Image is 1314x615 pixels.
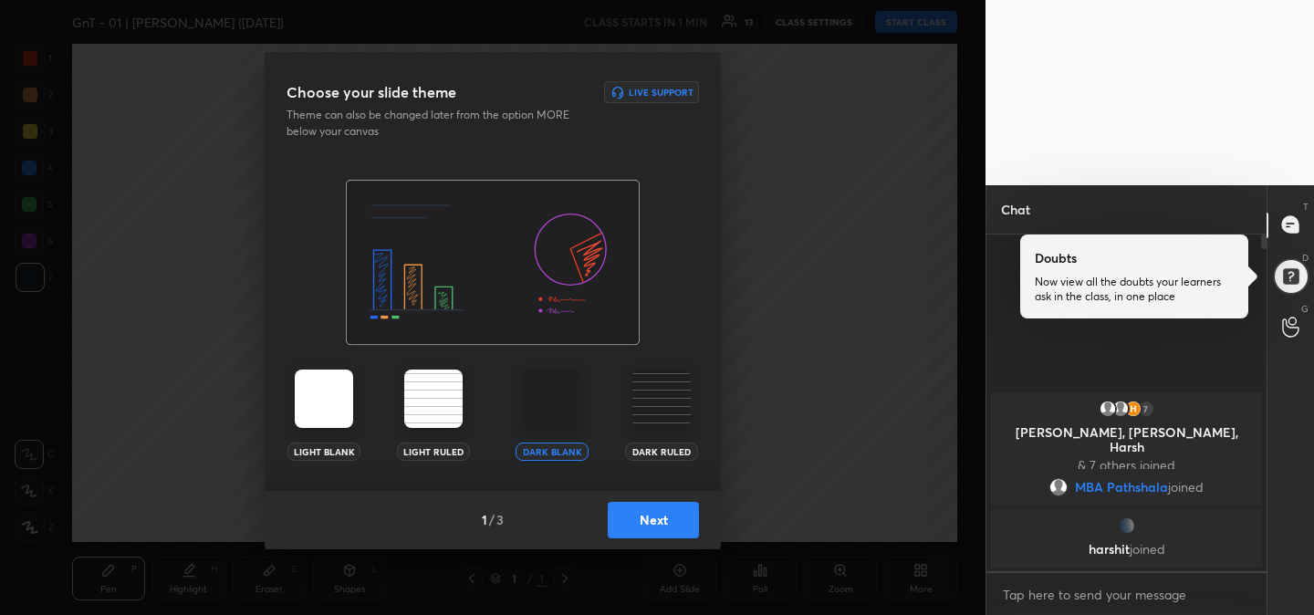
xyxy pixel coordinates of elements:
span: joined [1130,540,1165,558]
img: default.png [1049,478,1068,496]
div: Light Ruled [397,443,470,461]
p: [PERSON_NAME], [PERSON_NAME], Harsh [1002,425,1251,454]
p: Theme can also be changed later from the option MORE below your canvas [287,107,582,140]
p: harshit [1002,542,1251,557]
p: T [1303,200,1309,214]
span: MBA Pathshala [1075,480,1168,495]
p: G [1301,302,1309,316]
div: 7 [1137,400,1155,418]
h4: 3 [496,510,504,529]
img: lightTheme.5bb83c5b.svg [295,370,353,428]
div: Dark Blank [516,443,589,461]
h6: Live Support [629,88,693,97]
img: default.png [1099,400,1117,418]
img: default.png [1111,400,1130,418]
p: & 7 others joined [1002,458,1251,473]
p: Chat [986,185,1045,234]
img: thumbnail.jpg [1124,400,1142,418]
img: thumbnail.jpg [1118,516,1136,535]
div: grid [986,389,1267,572]
button: Next [608,502,699,538]
img: darkThemeBanner.f801bae7.svg [346,180,640,346]
span: joined [1168,480,1204,495]
p: D [1302,251,1309,265]
div: Light Blank [287,443,360,461]
img: darkTheme.aa1caeba.svg [523,370,581,428]
img: darkRuledTheme.359fb5fd.svg [632,370,691,428]
img: lightRuledTheme.002cd57a.svg [404,370,463,428]
h4: 1 [482,510,487,529]
h3: Choose your slide theme [287,81,456,103]
div: Dark Ruled [625,443,698,461]
h4: / [489,510,495,529]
